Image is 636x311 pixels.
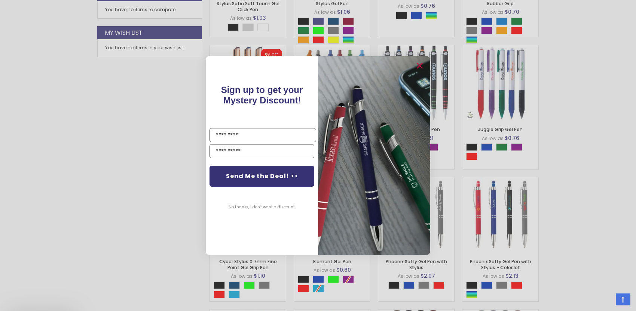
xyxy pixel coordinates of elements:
button: Send Me the Deal! >> [210,166,314,187]
button: Close dialog [414,60,426,72]
img: pop-up-image [318,56,430,255]
span: Sign up to get your Mystery Discount [221,85,303,105]
span: ! [221,85,303,105]
button: No thanks, I don't want a discount. [225,198,299,217]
